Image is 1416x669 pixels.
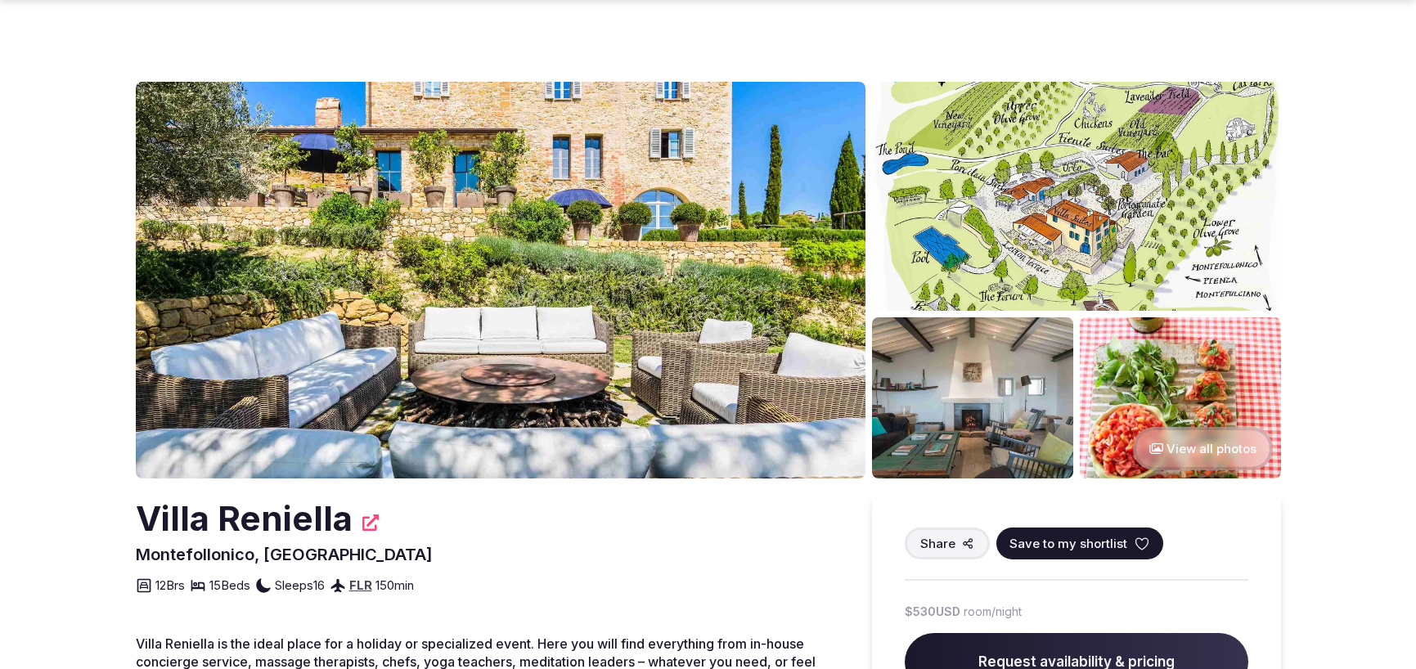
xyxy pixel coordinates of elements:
[1009,535,1127,552] span: Save to my shortlist
[349,577,372,593] a: FLR
[996,528,1163,559] button: Save to my shortlist
[136,495,353,543] h2: Villa Reniella
[905,528,990,559] button: Share
[136,545,433,564] span: Montefollonico, [GEOGRAPHIC_DATA]
[375,577,414,594] span: 150 min
[905,604,960,620] span: $530 USD
[872,317,1073,478] img: Venue gallery photo
[1080,317,1281,478] img: Venue gallery photo
[209,577,250,594] span: 15 Beds
[872,82,1281,311] img: Venue gallery photo
[920,535,955,552] span: Share
[136,82,865,478] img: Venue cover photo
[155,577,185,594] span: 12 Brs
[275,577,325,594] span: Sleeps 16
[964,604,1022,620] span: room/night
[1133,427,1273,470] button: View all photos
